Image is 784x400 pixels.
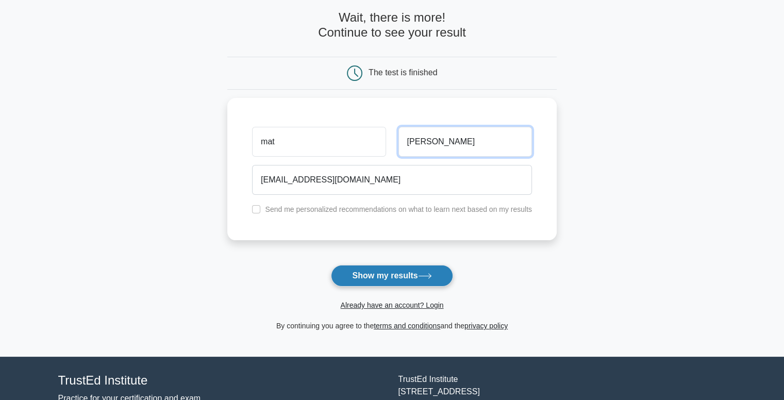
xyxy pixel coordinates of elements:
a: Already have an account? Login [340,301,443,309]
h4: Wait, there is more! Continue to see your result [227,10,557,40]
input: Email [252,165,532,195]
a: terms and conditions [374,322,440,330]
h4: TrustEd Institute [58,373,386,388]
div: By continuing you agree to the and the [221,320,563,332]
div: The test is finished [369,68,437,77]
button: Show my results [331,265,453,287]
a: privacy policy [464,322,508,330]
label: Send me personalized recommendations on what to learn next based on my results [265,205,532,213]
input: Last name [398,127,532,157]
input: First name [252,127,386,157]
